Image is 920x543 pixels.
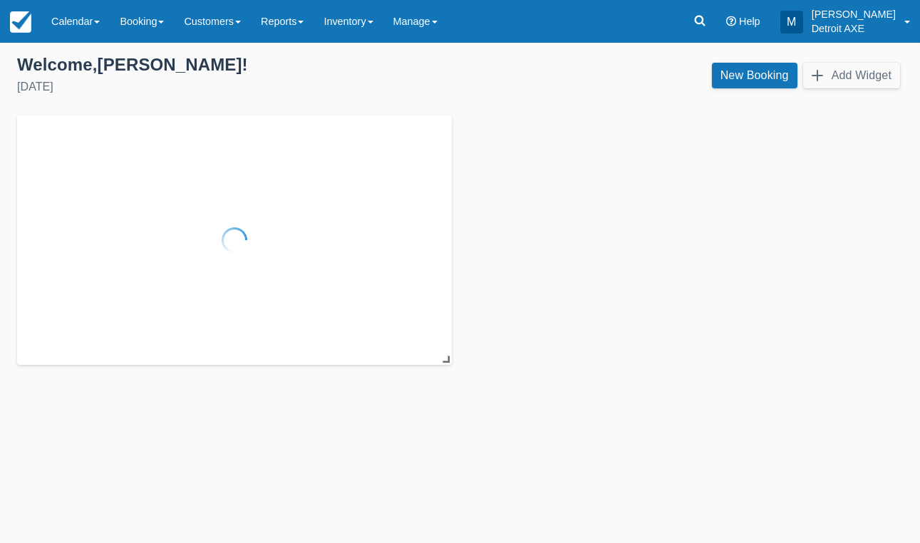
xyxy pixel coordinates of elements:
[17,54,449,76] div: Welcome , [PERSON_NAME] !
[739,16,760,27] span: Help
[10,11,31,33] img: checkfront-main-nav-mini-logo.png
[780,11,803,33] div: M
[17,78,449,95] div: [DATE]
[726,16,736,26] i: Help
[803,63,900,88] button: Add Widget
[812,21,896,36] p: Detroit AXE
[812,7,896,21] p: [PERSON_NAME]
[712,63,797,88] a: New Booking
